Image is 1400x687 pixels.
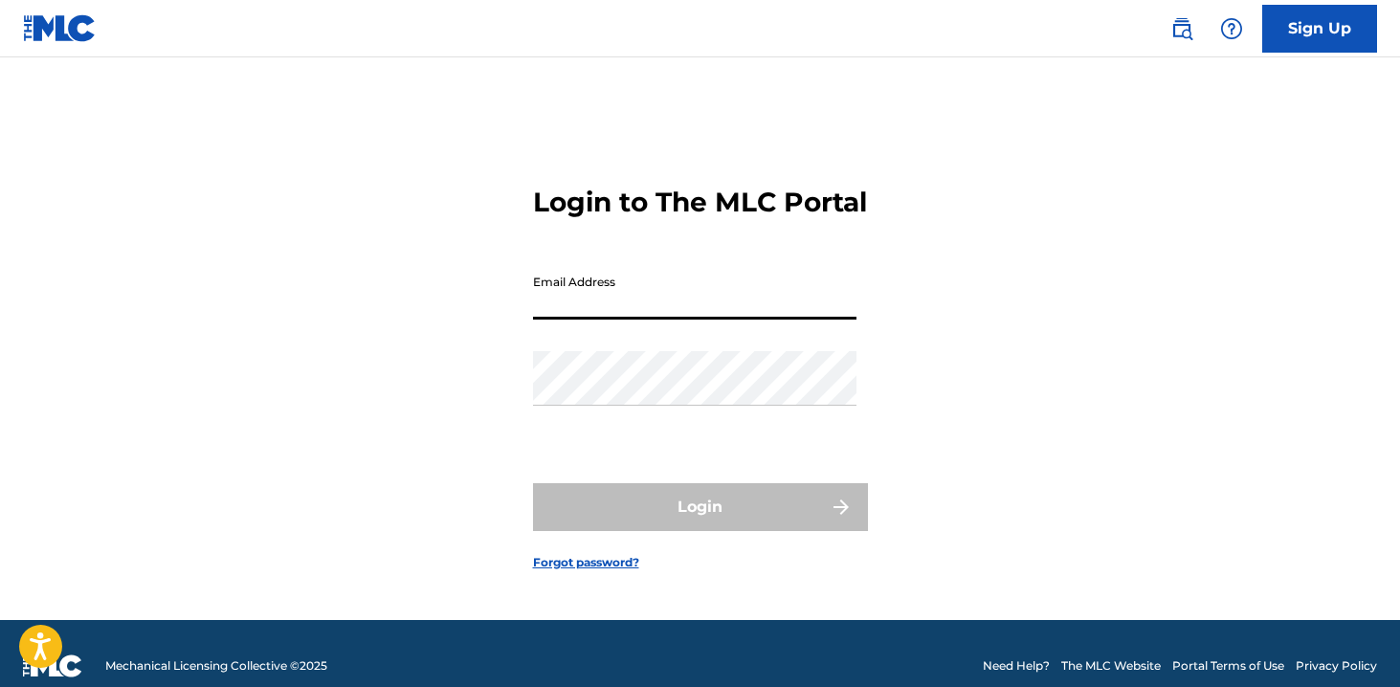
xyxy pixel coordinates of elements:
div: Help [1212,10,1251,48]
h3: Login to The MLC Portal [533,186,867,219]
img: logo [23,654,82,677]
a: Need Help? [983,657,1050,675]
img: help [1220,17,1243,40]
iframe: Chat Widget [1304,595,1400,687]
a: Portal Terms of Use [1172,657,1284,675]
img: MLC Logo [23,14,97,42]
a: Public Search [1163,10,1201,48]
a: Privacy Policy [1296,657,1377,675]
span: Mechanical Licensing Collective © 2025 [105,657,327,675]
a: Sign Up [1262,5,1377,53]
a: Forgot password? [533,554,639,571]
a: The MLC Website [1061,657,1161,675]
img: search [1170,17,1193,40]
